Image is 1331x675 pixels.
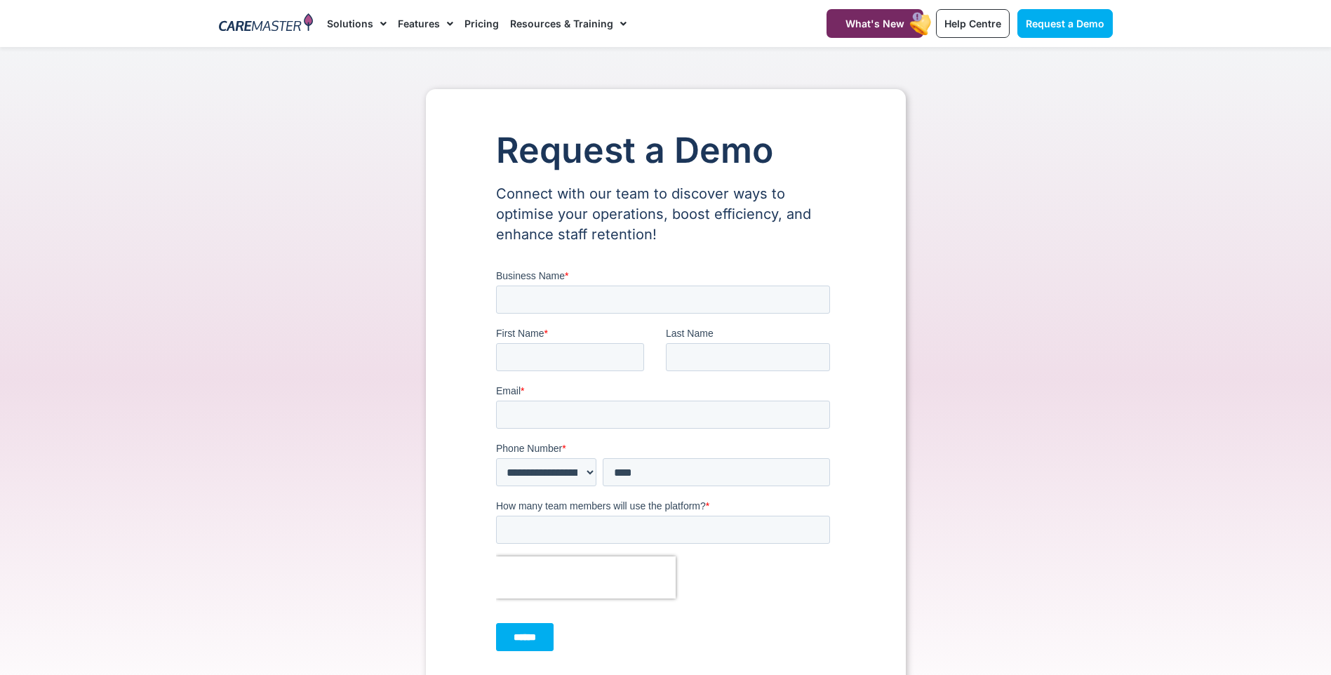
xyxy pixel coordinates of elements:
[1026,18,1104,29] span: Request a Demo
[944,18,1001,29] span: Help Centre
[1017,9,1113,38] a: Request a Demo
[827,9,923,38] a: What's New
[219,13,314,34] img: CareMaster Logo
[496,131,836,170] h1: Request a Demo
[496,269,836,663] iframe: Form 0
[936,9,1010,38] a: Help Centre
[496,184,836,245] p: Connect with our team to discover ways to optimise your operations, boost efficiency, and enhance...
[845,18,904,29] span: What's New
